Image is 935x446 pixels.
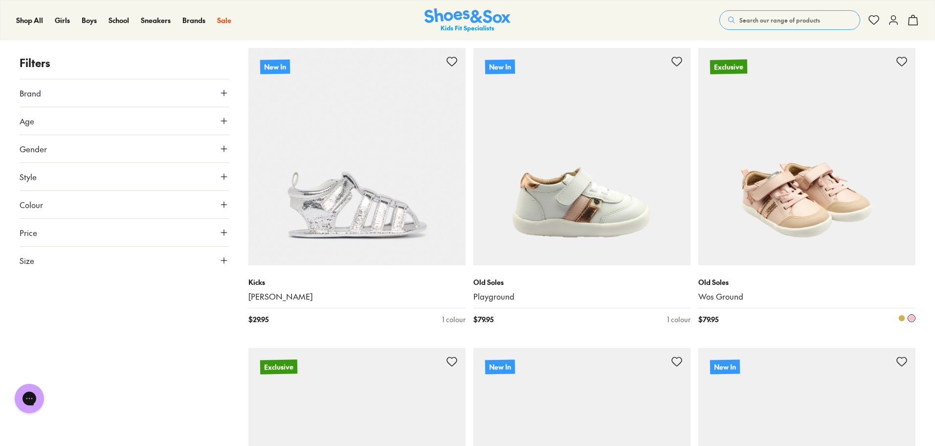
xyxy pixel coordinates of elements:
[485,59,515,74] p: New In
[710,359,740,374] p: New In
[710,59,747,74] p: Exclusive
[20,191,229,218] button: Colour
[667,314,690,325] div: 1 colour
[82,15,97,25] a: Boys
[485,359,515,374] p: New In
[20,247,229,274] button: Size
[10,380,49,417] iframe: Gorgias live chat messenger
[473,314,493,325] span: $ 79.95
[217,15,231,25] a: Sale
[141,15,171,25] a: Sneakers
[20,199,43,211] span: Colour
[698,277,915,287] p: Old Soles
[248,291,466,302] a: [PERSON_NAME]
[473,277,690,287] p: Old Soles
[20,227,37,238] span: Price
[424,8,511,32] a: Shoes & Sox
[20,171,37,183] span: Style
[20,135,229,163] button: Gender
[182,15,205,25] a: Brands
[473,291,690,302] a: Playground
[442,314,466,325] div: 1 colour
[248,48,466,265] a: New In
[260,59,290,74] p: New In
[20,255,34,266] span: Size
[16,15,43,25] a: Shop All
[20,79,229,107] button: Brand
[719,10,860,30] button: Search our range of products
[20,87,41,99] span: Brand
[698,48,915,265] a: Exclusive
[473,48,690,265] a: New In
[55,15,70,25] a: Girls
[739,16,820,24] span: Search our range of products
[698,291,915,302] a: Wos Ground
[698,314,718,325] span: $ 79.95
[20,143,47,155] span: Gender
[248,314,268,325] span: $ 29.95
[109,15,129,25] a: School
[20,219,229,246] button: Price
[260,359,297,374] p: Exclusive
[248,277,466,287] p: Kicks
[20,107,229,135] button: Age
[20,115,34,127] span: Age
[20,55,229,71] p: Filters
[20,163,229,190] button: Style
[424,8,511,32] img: SNS_Logo_Responsive.svg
